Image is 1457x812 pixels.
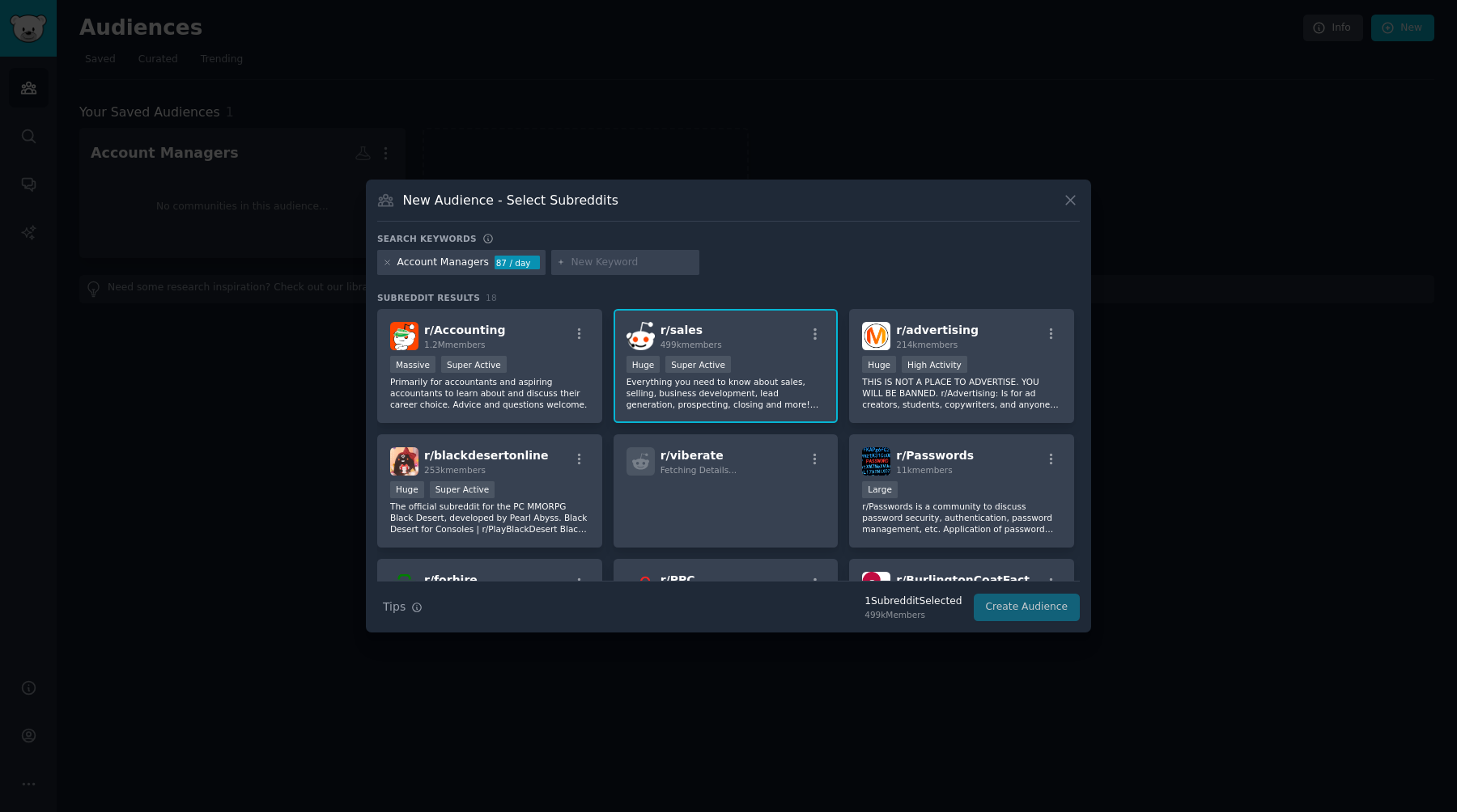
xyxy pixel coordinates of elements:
[495,256,540,270] div: 87 / day
[862,447,890,476] img: Passwords
[862,376,1061,410] p: THIS IS NOT A PLACE TO ADVERTISE. YOU WILL BE BANNED. r/Advertising: Is for ad creators, students...
[390,572,418,600] img: forhire
[390,447,418,476] img: blackdesertonline
[661,573,695,586] span: r/ PPC
[424,324,506,336] span: r/ Accounting
[627,572,655,600] img: PPC
[424,573,478,586] span: r/ forhire
[377,292,480,303] span: Subreddit Results
[627,322,655,350] img: sales
[571,256,694,270] input: New Keyword
[486,293,497,302] span: 18
[896,324,979,336] span: r/ advertising
[424,449,549,462] span: r/ blackdesertonline
[896,449,974,462] span: r/ Passwords
[397,256,489,270] div: Account Managers
[896,340,958,349] span: 214k members
[661,449,724,462] span: r/ viberate
[862,572,890,600] img: BurlingtonCoatFactory
[661,324,703,336] span: r/ sales
[424,340,486,349] span: 1.2M members
[665,356,731,373] div: Super Active
[862,481,898,498] div: Large
[390,322,418,350] img: Accounting
[661,340,722,349] span: 499k members
[661,465,737,475] span: Fetching Details...
[403,192,618,209] h3: New Audience - Select Subreddits
[390,356,435,373] div: Massive
[390,481,424,498] div: Huge
[627,376,826,410] p: Everything you need to know about sales, selling, business development, lead generation, prospect...
[862,356,896,373] div: Huge
[864,594,962,609] div: 1 Subreddit Selected
[377,593,428,621] button: Tips
[902,356,967,373] div: High Activity
[896,465,952,475] span: 11k members
[390,376,589,410] p: Primarily for accountants and aspiring accountants to learn about and discuss their career choice...
[627,356,661,373] div: Huge
[862,322,890,350] img: advertising
[864,609,962,620] div: 499k Members
[377,233,477,244] h3: Search keywords
[383,598,406,615] span: Tips
[896,573,1050,586] span: r/ BurlingtonCoatFactory
[390,501,589,535] p: The official subreddit for the PC MMORPG Black Desert, developed by Pearl Abyss. Black Desert for...
[441,356,507,373] div: Super Active
[424,465,486,475] span: 253k members
[430,481,495,498] div: Super Active
[862,501,1061,535] p: r/Passwords is a community to discuss password security, authentication, password management, etc...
